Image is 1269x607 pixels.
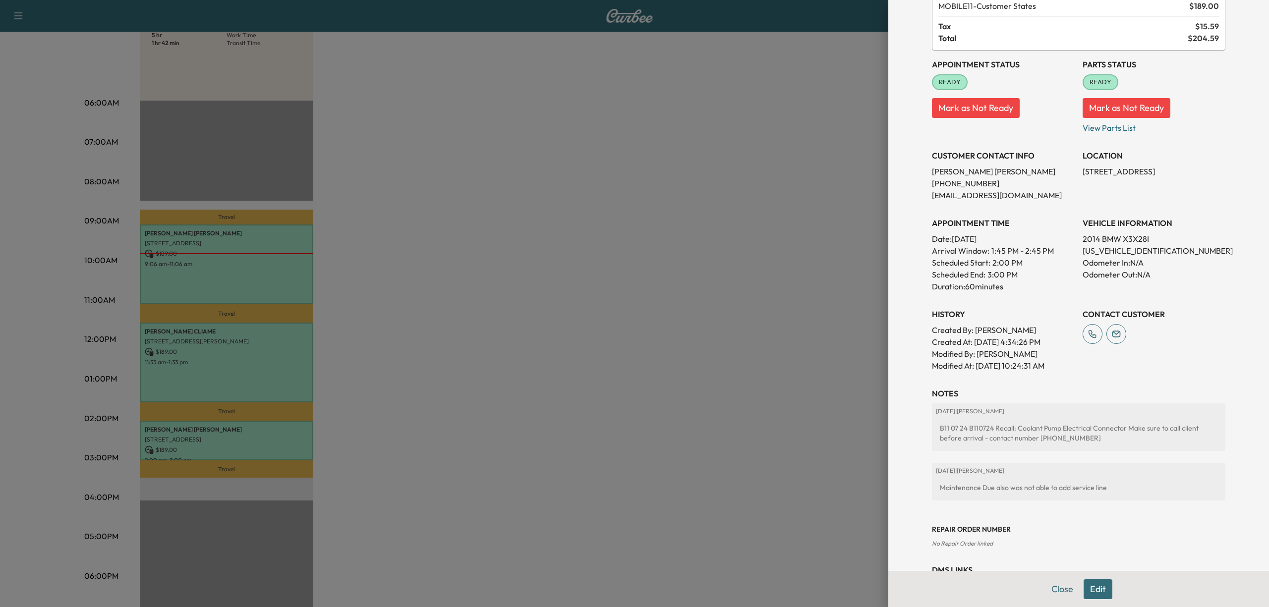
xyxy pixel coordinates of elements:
[932,58,1075,70] h3: Appointment Status
[932,177,1075,189] p: [PHONE_NUMBER]
[936,407,1221,415] p: [DATE] | [PERSON_NAME]
[932,217,1075,229] h3: APPOINTMENT TIME
[932,524,1225,534] h3: Repair Order number
[936,467,1221,475] p: [DATE] | [PERSON_NAME]
[938,20,1195,32] span: Tax
[936,419,1221,447] div: B11 07 24 B110724 Recall: Coolant Pump Electrical Connector Make sure to call client before arriv...
[1045,579,1080,599] button: Close
[932,166,1075,177] p: [PERSON_NAME] [PERSON_NAME]
[1083,308,1225,320] h3: CONTACT CUSTOMER
[1083,233,1225,245] p: 2014 BMW X3X28I
[936,479,1221,497] div: Maintenance Due also was not able to add service line
[932,540,993,547] span: No Repair Order linked
[991,245,1054,257] span: 1:45 PM - 2:45 PM
[1195,20,1219,32] span: $ 15.59
[1083,58,1225,70] h3: Parts Status
[932,348,1075,360] p: Modified By : [PERSON_NAME]
[932,280,1075,292] p: Duration: 60 minutes
[932,269,985,280] p: Scheduled End:
[1083,269,1225,280] p: Odometer Out: N/A
[992,257,1023,269] p: 2:00 PM
[1084,579,1112,599] button: Edit
[1084,77,1117,87] span: READY
[938,32,1188,44] span: Total
[932,257,990,269] p: Scheduled Start:
[932,336,1075,348] p: Created At : [DATE] 4:34:26 PM
[932,324,1075,336] p: Created By : [PERSON_NAME]
[1083,245,1225,257] p: [US_VEHICLE_IDENTIFICATION_NUMBER]
[987,269,1018,280] p: 3:00 PM
[1188,32,1219,44] span: $ 204.59
[1083,98,1170,118] button: Mark as Not Ready
[932,387,1225,399] h3: NOTES
[932,564,1225,576] h3: DMS Links
[932,189,1075,201] p: [EMAIL_ADDRESS][DOMAIN_NAME]
[933,77,967,87] span: READY
[1083,257,1225,269] p: Odometer In: N/A
[1083,217,1225,229] h3: VEHICLE INFORMATION
[932,150,1075,162] h3: CUSTOMER CONTACT INFO
[932,360,1075,372] p: Modified At : [DATE] 10:24:31 AM
[1083,166,1225,177] p: [STREET_ADDRESS]
[932,98,1020,118] button: Mark as Not Ready
[932,245,1075,257] p: Arrival Window:
[932,308,1075,320] h3: History
[932,233,1075,245] p: Date: [DATE]
[1083,118,1225,134] p: View Parts List
[1083,150,1225,162] h3: LOCATION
